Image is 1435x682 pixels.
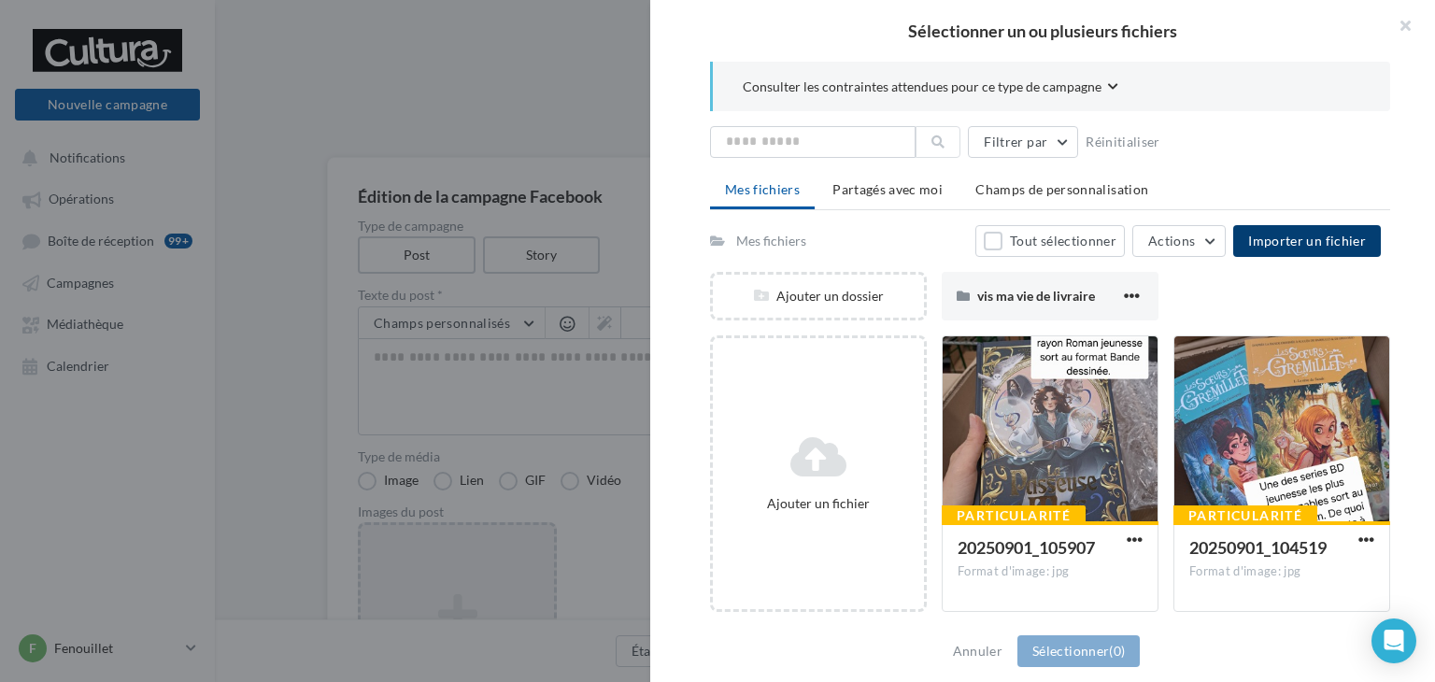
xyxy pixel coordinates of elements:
span: Partagés avec moi [832,181,943,197]
span: Mes fichiers [725,181,800,197]
span: (0) [1109,643,1125,659]
div: Ajouter un dossier [713,287,924,305]
span: Consulter les contraintes attendues pour ce type de campagne [743,78,1101,96]
div: Format d'image: jpg [958,563,1143,580]
span: Champs de personnalisation [975,181,1148,197]
div: Ajouter un fichier [720,494,916,513]
button: Actions [1132,225,1226,257]
span: 20250901_104519 [1189,537,1327,558]
button: Annuler [945,640,1010,662]
button: Réinitialiser [1078,131,1168,153]
button: Tout sélectionner [975,225,1125,257]
span: Importer un fichier [1248,233,1366,249]
div: Open Intercom Messenger [1371,618,1416,663]
button: Sélectionner(0) [1017,635,1140,667]
button: Filtrer par [968,126,1078,158]
span: vis ma vie de livraire [977,288,1095,304]
span: Actions [1148,233,1195,249]
button: Importer un fichier [1233,225,1381,257]
span: 20250901_105907 [958,537,1095,558]
div: Mes fichiers [736,232,806,250]
div: Format d'image: jpg [1189,563,1374,580]
button: Consulter les contraintes attendues pour ce type de campagne [743,77,1118,100]
h2: Sélectionner un ou plusieurs fichiers [680,22,1405,39]
div: Particularité [942,505,1086,526]
div: Particularité [1173,505,1317,526]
